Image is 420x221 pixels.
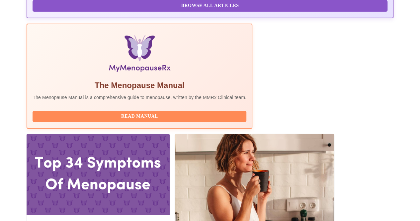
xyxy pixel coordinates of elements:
span: Read Manual [39,112,240,121]
span: Browse All Articles [39,2,380,10]
img: Menopause Manual [67,35,212,75]
p: The Menopause Manual is a comprehensive guide to menopause, written by the MMRx Clinical team. [33,94,246,101]
a: Read Manual [33,113,248,119]
button: Read Manual [33,111,246,122]
a: Browse All Articles [33,2,389,8]
h5: The Menopause Manual [33,80,246,91]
